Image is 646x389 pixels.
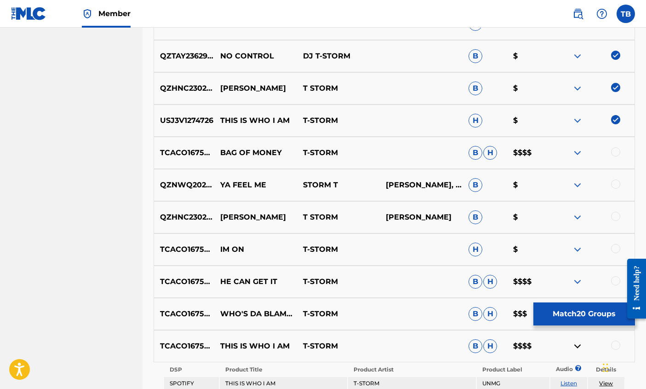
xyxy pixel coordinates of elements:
th: Details [588,363,624,376]
span: B [469,178,482,192]
p: USJ3V1274726 [154,115,214,126]
p: QZHNC2302990 [154,83,214,94]
p: $$$$ [507,341,552,352]
span: H [483,339,497,353]
p: T-STORM [297,308,380,319]
p: [PERSON_NAME] [214,212,297,223]
span: H [483,307,497,321]
img: expand [572,51,583,62]
p: HE CAN GET IT [214,276,297,287]
p: T STORM [297,83,380,94]
p: T-STORM [297,276,380,287]
span: B [469,210,482,224]
th: DSP [164,363,219,376]
img: help [596,8,607,19]
p: $$$$ [507,276,552,287]
span: H [483,146,497,160]
p: TCACO1675772 [154,147,214,158]
p: TCACO1675787 [154,308,214,319]
div: Drag [603,354,608,382]
p: $ [507,83,552,94]
img: Top Rightsholder [82,8,93,19]
span: B [469,339,482,353]
img: expand [572,147,583,158]
p: STORM T [297,180,380,191]
span: H [469,243,482,256]
img: deselect [611,83,620,92]
span: B [469,275,482,289]
th: Product Title [220,363,348,376]
p: NO CONTROL [214,51,297,62]
p: T-STORM [297,341,380,352]
p: T STORM [297,212,380,223]
span: B [469,81,482,95]
img: contract [572,341,583,352]
p: $ [507,180,552,191]
img: expand [572,115,583,126]
span: B [469,146,482,160]
a: Public Search [569,5,587,23]
p: BAG OF MONEY [214,147,297,158]
p: YA FEEL ME [214,180,297,191]
p: [PERSON_NAME] [380,212,463,223]
a: Listen [560,380,577,387]
p: QZHNC2302990 [154,212,214,223]
p: [PERSON_NAME] [214,83,297,94]
p: Audio [550,365,561,373]
th: Product Label [477,363,550,376]
a: View [599,380,613,387]
p: IM ON [214,244,297,255]
th: Product Artist [348,363,476,376]
img: expand [572,276,583,287]
p: $$$$ [507,147,552,158]
p: $ [507,115,552,126]
span: ? [578,365,578,371]
p: $$$ [507,308,552,319]
p: [PERSON_NAME], [PERSON_NAME], [PERSON_NAME] [380,180,463,191]
div: Help [593,5,611,23]
p: $ [507,244,552,255]
img: MLC Logo [11,7,46,20]
p: THIS IS WHO I AM [214,115,297,126]
p: TCACO1675768 [154,244,214,255]
p: TCACO1675780 [154,276,214,287]
img: expand [572,83,583,94]
div: User Menu [617,5,635,23]
iframe: Chat Widget [600,345,646,389]
span: Member [98,8,131,19]
p: T-STORM [297,115,380,126]
span: H [483,275,497,289]
img: expand [572,212,583,223]
img: deselect [611,115,620,124]
p: TCACO1675784 [154,341,214,352]
span: H [469,114,482,128]
span: B [469,307,482,321]
img: deselect [611,51,620,60]
p: WHO'S DA BLAME (FEAT. [PERSON_NAME]) [214,308,297,319]
p: $ [507,212,552,223]
p: QZNWQ2022597 [154,180,214,191]
img: search [572,8,583,19]
img: expand [572,244,583,255]
p: QZTAY2362910 [154,51,214,62]
iframe: Resource Center [620,252,646,326]
button: Match20 Groups [533,302,635,325]
p: T-STORM [297,244,380,255]
p: $ [507,51,552,62]
p: T-STORM [297,147,380,158]
p: THIS IS WHO I AM [214,341,297,352]
span: B [469,49,482,63]
p: DJ T-STORM [297,51,380,62]
img: expand [572,180,583,191]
